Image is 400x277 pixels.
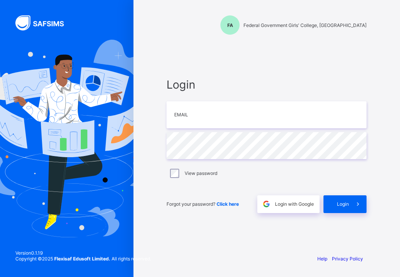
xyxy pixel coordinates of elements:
span: Copyright © 2025 All rights reserved. [15,256,151,262]
img: google.396cfc9801f0270233282035f929180a.svg [262,200,271,208]
span: FA [227,22,233,28]
label: View password [185,170,217,176]
span: Login [167,78,367,91]
span: Federal Government Girls' College, [GEOGRAPHIC_DATA] [243,22,367,28]
span: Version 0.1.19 [15,250,151,256]
img: SAFSIMS Logo [15,15,73,30]
strong: Flexisaf Edusoft Limited. [54,256,110,262]
a: Help [317,256,327,262]
span: Login [337,201,349,207]
span: Forgot your password? [167,201,239,207]
a: Click here [217,201,239,207]
span: Login with Google [275,201,314,207]
a: Privacy Policy [332,256,363,262]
